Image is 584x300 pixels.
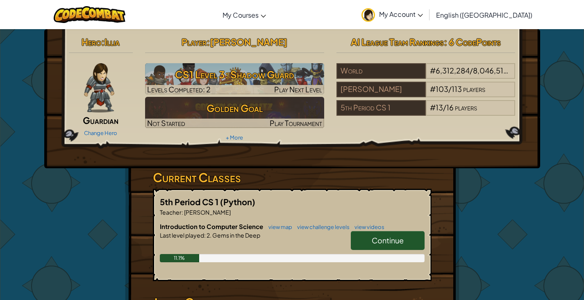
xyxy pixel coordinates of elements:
[350,224,384,230] a: view videos
[274,85,322,94] span: Play Next Level
[372,236,404,245] span: Continue
[444,36,501,48] span: : 6 CodePoints
[145,63,324,94] a: Play Next Level
[54,6,125,23] img: CodeCombat logo
[463,84,485,94] span: players
[83,115,118,126] span: Guardian
[183,208,231,216] span: [PERSON_NAME]
[147,118,185,128] span: Not Started
[207,36,210,48] span: :
[357,2,427,27] a: My Account
[473,66,509,75] span: 8,046,510
[182,36,207,48] span: Player
[226,134,243,141] a: + More
[452,84,462,94] span: 113
[336,82,426,97] div: [PERSON_NAME]
[446,103,454,112] span: 16
[210,36,287,48] span: [PERSON_NAME]
[145,97,324,128] a: Golden GoalNot StartedPlay Tournament
[223,11,259,19] span: My Courses
[351,36,444,48] span: AI League Team Rankings
[218,4,270,26] a: My Courses
[436,84,448,94] span: 103
[145,63,324,94] img: CS1 Level 3: Shadow Guard
[436,11,532,19] span: English ([GEOGRAPHIC_DATA])
[160,254,200,262] div: 11.1%
[455,103,477,112] span: players
[264,224,292,230] a: view map
[220,197,255,207] span: (Python)
[145,99,324,117] h3: Golden Goal
[293,224,350,230] a: view challenge levels
[336,63,426,79] div: World
[432,4,536,26] a: English ([GEOGRAPHIC_DATA])
[84,130,117,136] a: Change Hero
[361,8,375,22] img: avatar
[211,231,260,239] span: Gems in the Deep
[147,85,211,94] span: Levels Completed: 2
[436,66,470,75] span: 6,312,284
[443,103,446,112] span: /
[182,208,183,216] span: :
[510,66,532,75] span: players
[379,10,423,18] span: My Account
[270,118,322,128] span: Play Tournament
[336,108,516,117] a: 5th Period CS 1#13/16players
[430,84,436,94] span: #
[430,103,436,112] span: #
[105,36,120,48] span: Illia
[82,36,101,48] span: Hero
[160,231,204,239] span: Last level played
[84,63,114,112] img: guardian-pose.png
[430,66,436,75] span: #
[470,66,473,75] span: /
[206,231,211,239] span: 2.
[336,100,426,116] div: 5th Period CS 1
[160,222,264,230] span: Introduction to Computer Science
[145,65,324,84] h3: CS1 Level 3: Shadow Guard
[153,168,432,187] h3: Current Classes
[160,197,220,207] span: 5th Period CS 1
[336,71,516,80] a: World#6,312,284/8,046,510players
[448,84,452,94] span: /
[160,208,182,216] span: Teacher
[145,97,324,128] img: Golden Goal
[101,36,105,48] span: :
[436,103,443,112] span: 13
[204,231,206,239] span: :
[336,89,516,99] a: [PERSON_NAME]#103/113players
